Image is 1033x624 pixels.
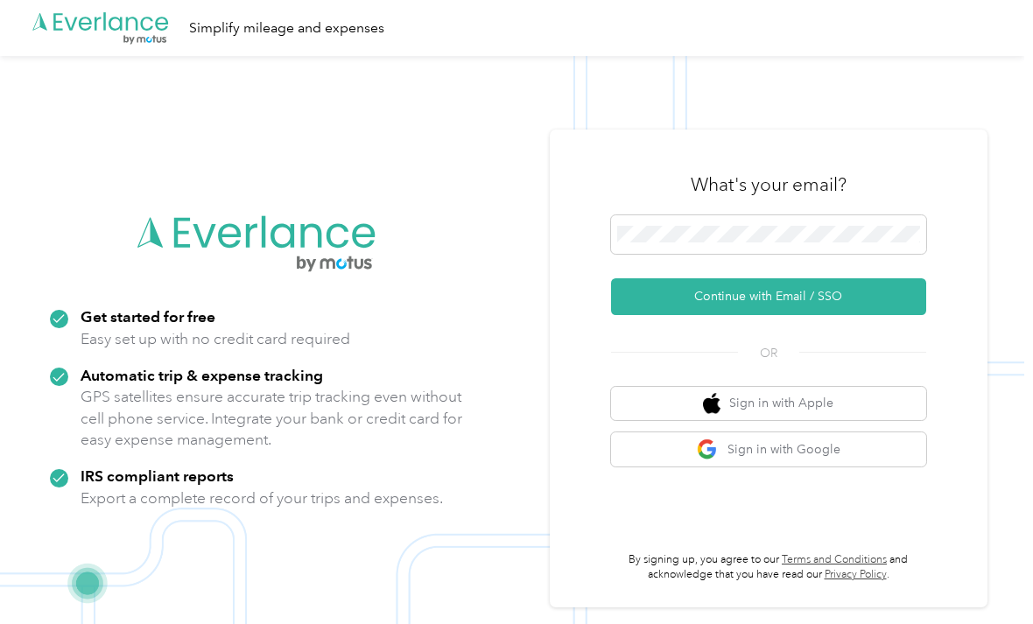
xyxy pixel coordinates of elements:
[738,344,799,362] span: OR
[611,432,926,466] button: google logoSign in with Google
[697,438,719,460] img: google logo
[81,328,350,350] p: Easy set up with no credit card required
[611,278,926,315] button: Continue with Email / SSO
[189,18,384,39] div: Simplify mileage and expenses
[825,568,887,581] a: Privacy Policy
[782,553,887,566] a: Terms and Conditions
[703,393,720,415] img: apple logo
[611,387,926,421] button: apple logoSign in with Apple
[691,172,847,197] h3: What's your email?
[81,487,443,509] p: Export a complete record of your trips and expenses.
[611,552,926,583] p: By signing up, you agree to our and acknowledge that you have read our .
[81,307,215,326] strong: Get started for free
[81,386,463,451] p: GPS satellites ensure accurate trip tracking even without cell phone service. Integrate your bank...
[81,366,323,384] strong: Automatic trip & expense tracking
[81,466,234,485] strong: IRS compliant reports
